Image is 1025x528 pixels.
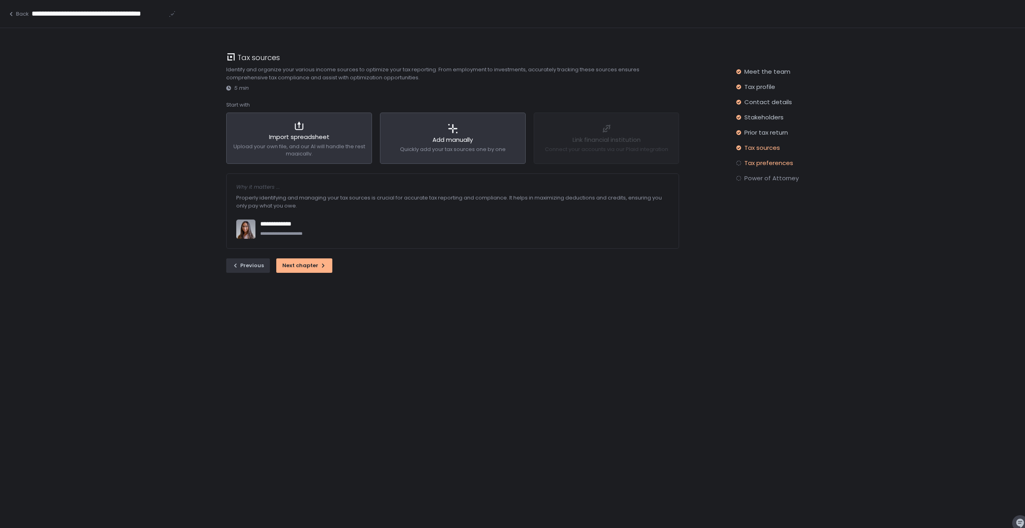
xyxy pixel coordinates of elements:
span: Prior tax return [744,129,788,137]
span: Tax preferences [744,159,793,167]
span: Contact details [744,98,792,106]
span: Add manually [432,135,473,144]
span: Upload your own file, and our AI will handle the rest magically. [233,143,365,157]
div: 5 min [226,85,679,92]
span: Quickly add your tax sources one by one [400,145,506,153]
div: Why it matters ... [236,183,669,191]
span: Meet the team [744,68,790,76]
div: Previous [232,262,264,269]
span: Power of Attorney [744,174,799,182]
button: Back [8,10,29,18]
button: Previous [226,258,270,273]
span: Start with [226,101,250,109]
button: Next chapter [276,258,332,273]
div: Next chapter [282,262,326,269]
span: Tax profile [744,83,775,91]
span: Tax sources [744,144,780,152]
h1: Tax sources [237,52,280,63]
span: Import spreadsheet [269,133,330,141]
span: Link financial institution [573,135,641,144]
span: Connect your accounts via our Plaid integration [545,145,668,153]
span: Stakeholders [744,113,784,121]
div: Properly identifying and managing your tax sources is crucial for accurate tax reporting and comp... [236,191,669,213]
div: Identify and organize your various income sources to optimize your tax reporting. From employment... [226,66,679,82]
